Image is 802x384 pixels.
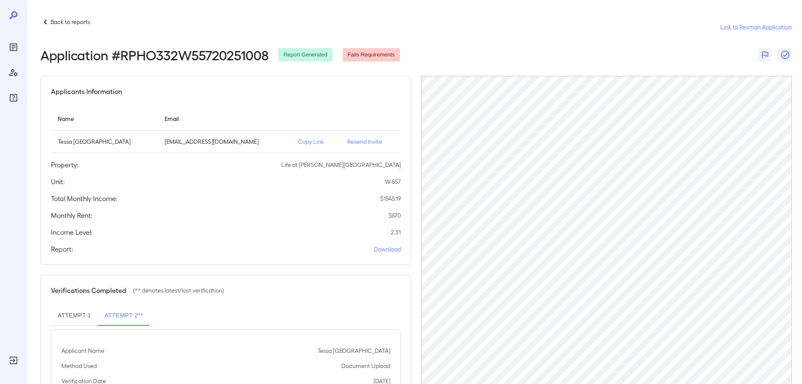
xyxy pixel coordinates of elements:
[158,107,291,131] th: Email
[380,194,401,203] p: $ 1545.19
[51,244,73,254] h5: Report:
[720,23,792,31] a: Link to Resman Application
[51,285,126,295] h5: Verifications Completed
[61,362,97,370] p: Method Used
[58,137,151,146] p: Tessa [GEOGRAPHIC_DATA]
[7,40,20,54] div: Reports
[7,66,20,79] div: Manage Users
[51,177,65,187] h5: Unit:
[758,48,772,62] button: Flag Report
[51,107,401,153] table: simple table
[391,228,401,236] p: 2.31
[7,354,20,367] div: Log Out
[281,161,401,169] p: Life at [PERSON_NAME][GEOGRAPHIC_DATA]
[374,245,401,253] a: Download
[98,306,149,326] button: Attempt 2**
[51,306,98,326] button: Attempt 1
[778,48,792,62] button: Close Report
[389,211,401,220] p: $ 670
[51,107,158,131] th: Name
[51,86,122,97] h5: Applicants Information
[347,137,394,146] p: Resend Invite
[51,227,93,237] h5: Income Level:
[51,193,117,204] h5: Total Monthly Income:
[165,137,285,146] p: [EMAIL_ADDRESS][DOMAIN_NAME]
[341,362,390,370] p: Document Upload
[317,346,390,355] p: Tessa [GEOGRAPHIC_DATA]
[51,160,79,170] h5: Property:
[133,286,224,295] p: (** denotes latest/last verification)
[298,137,334,146] p: Copy Link
[51,18,90,26] p: Back to reports
[61,346,104,355] p: Applicant Name
[51,210,93,220] h5: Monthly Rent:
[385,177,401,186] p: W-557
[278,51,332,59] span: Report Generated
[343,51,400,59] span: Fails Requirements
[40,47,268,62] h2: Application # RPHO332W55720251008
[7,91,20,105] div: FAQ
